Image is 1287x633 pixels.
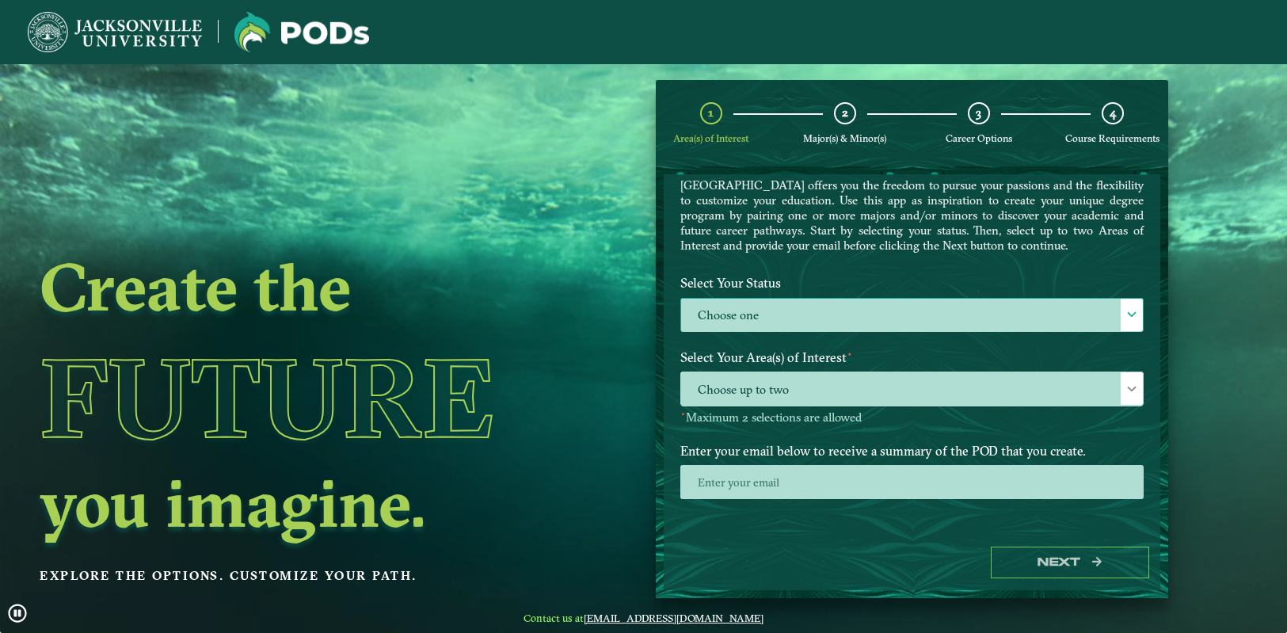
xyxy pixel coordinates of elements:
h1: Future [40,326,539,470]
sup: ⋆ [847,348,853,360]
input: Enter your email [680,465,1144,499]
h2: you imagine. [40,470,539,536]
span: Contact us at [512,612,775,624]
span: Choose up to two [681,372,1143,406]
img: Jacksonville University logo [234,12,369,52]
span: 2 [842,105,848,120]
label: Choose one [681,299,1143,333]
span: Course Requirements [1065,132,1159,144]
button: Next [991,547,1149,579]
span: Major(s) & Minor(s) [803,132,886,144]
h2: Create the [40,254,539,320]
span: Career Options [946,132,1012,144]
label: Select Your Area(s) of Interest [668,343,1156,372]
label: Select Your Status [668,269,1156,298]
a: [EMAIL_ADDRESS][DOMAIN_NAME] [584,612,763,624]
span: 1 [708,105,714,120]
sup: ⋆ [680,408,686,419]
p: Maximum 2 selections are allowed [680,410,1144,425]
img: Jacksonville University logo [28,12,202,52]
span: 4 [1110,105,1116,120]
p: Explore the options. Customize your path. [40,564,539,588]
span: Area(s) of Interest [673,132,748,144]
span: 3 [976,105,981,120]
p: [GEOGRAPHIC_DATA] offers you the freedom to pursue your passions and the flexibility to customize... [680,177,1144,253]
label: Enter your email below to receive a summary of the POD that you create. [668,436,1156,465]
